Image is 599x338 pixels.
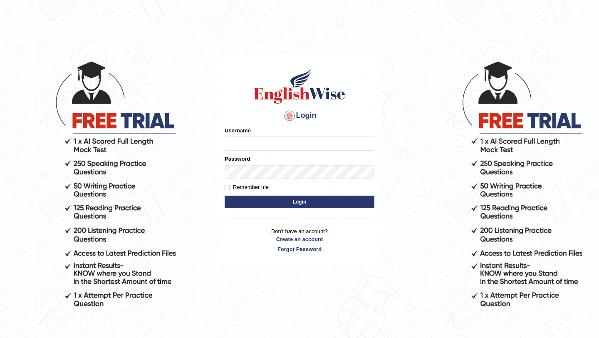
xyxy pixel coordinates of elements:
[225,235,374,243] a: Create an account
[225,185,230,190] input: Remember me
[225,196,374,208] button: Login
[225,155,250,163] label: Password
[225,183,269,191] label: Remember me
[225,127,251,134] label: Username
[225,109,374,122] h4: Login
[252,67,347,105] img: Logo of English Wise sign in for intelligent practice with AI
[225,245,374,253] a: Forgot Password
[225,227,374,253] p: Don't have an account?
